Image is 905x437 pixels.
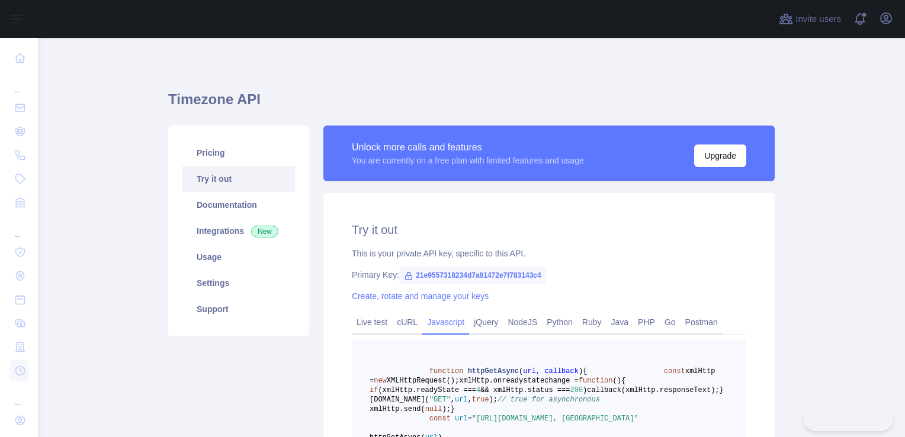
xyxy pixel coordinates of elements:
div: This is your private API key, specific to this API. [352,248,746,259]
span: url, callback [523,367,579,375]
a: Integrations New [182,218,295,244]
span: { [583,367,587,375]
div: ... [9,384,28,407]
a: Ruby [577,313,606,332]
a: Pricing [182,140,295,166]
div: You are currently on a free plan with limited features and usage [352,155,584,166]
a: Javascript [422,313,469,332]
span: const [429,414,451,423]
h1: Timezone API [168,90,775,118]
span: { [621,377,625,385]
a: Java [606,313,634,332]
span: 4 [476,386,480,394]
a: Try it out [182,166,295,192]
a: Documentation [182,192,295,218]
span: 200 [570,386,583,394]
span: callback(xmlHttp.responseText); [587,386,719,394]
span: httpGetAsync [468,367,519,375]
a: Settings [182,270,295,296]
span: function [579,377,613,385]
a: NodeJS [503,313,542,332]
span: [DOMAIN_NAME]( [370,396,429,404]
span: , [468,396,472,404]
h2: Try it out [352,221,746,238]
span: const [664,367,685,375]
span: } [451,405,455,413]
span: ) [617,377,621,385]
a: Go [660,313,681,332]
a: Support [182,296,295,322]
span: ); [442,405,450,413]
a: PHP [633,313,660,332]
span: xmlHttp.onreadystatechange = [459,377,579,385]
span: xmlHttp.send( [370,405,425,413]
span: (xmlHttp.readyState === [378,386,476,394]
span: , [451,396,455,404]
span: true [472,396,489,404]
span: New [251,226,278,237]
span: "[URL][DOMAIN_NAME], [GEOGRAPHIC_DATA]" [472,414,638,423]
div: ... [9,216,28,239]
span: = [468,414,472,423]
span: Invite users [795,12,841,26]
iframe: Toggle Customer Support [804,406,893,431]
span: ) [579,367,583,375]
button: Upgrade [694,144,746,167]
span: 21e9557318234d7a81472e7f783143c4 [399,266,546,284]
a: Postman [681,313,723,332]
span: if [370,386,378,394]
span: ( [612,377,617,385]
span: url [455,414,468,423]
span: ); [489,396,498,404]
span: ( [519,367,523,375]
div: Primary Key: [352,269,746,281]
div: Unlock more calls and features [352,140,584,155]
a: Live test [352,313,392,332]
a: Create, rotate and manage your keys [352,291,489,301]
span: null [425,405,442,413]
a: Python [542,313,577,332]
a: cURL [392,313,422,332]
a: Usage [182,244,295,270]
span: url [455,396,468,404]
span: "GET" [429,396,451,404]
div: ... [9,71,28,95]
span: // true for asynchronous [498,396,600,404]
button: Invite users [776,9,843,28]
span: } [720,386,724,394]
span: new [374,377,387,385]
span: function [429,367,464,375]
span: && xmlHttp.status === [480,386,570,394]
a: jQuery [469,313,503,332]
span: XMLHttpRequest(); [387,377,459,385]
span: ) [583,386,587,394]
